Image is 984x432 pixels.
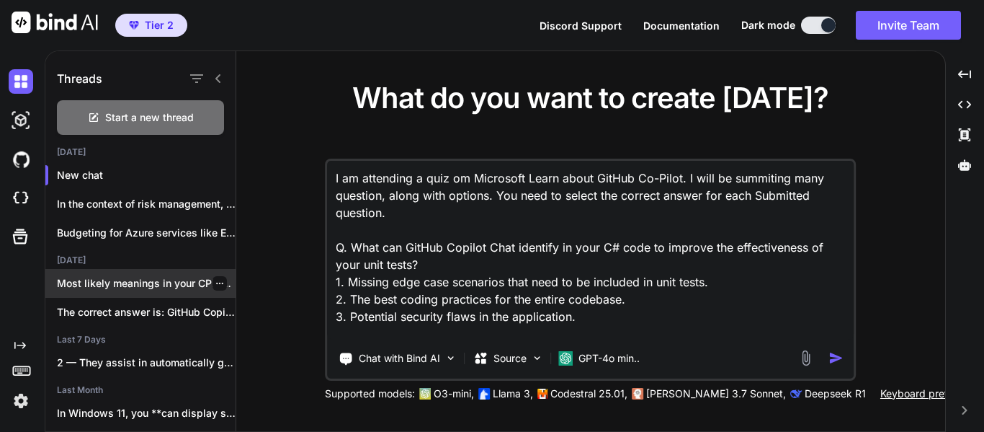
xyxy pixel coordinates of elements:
span: Documentation [643,19,720,32]
p: GPT-4o min.. [578,351,640,366]
span: Tier 2 [145,18,174,32]
h2: [DATE] [45,255,236,266]
img: Pick Models [531,352,543,364]
img: Llama2 [478,388,490,400]
p: O3-mini, [434,387,474,401]
p: Codestral 25.01, [550,387,627,401]
img: Mistral-AI [537,389,547,399]
h2: Last Month [45,384,236,396]
h1: Threads [57,70,102,87]
p: Most likely meanings in your CPD/P&L context:... [57,276,236,291]
img: Pick Tools [444,352,457,364]
p: Llama 3, [493,387,533,401]
img: attachment [798,350,815,366]
h2: Last 7 Days [45,334,236,345]
button: Discord Support [540,18,622,33]
p: The correct answer is: GitHub Copilot Enterprise... [57,305,236,319]
img: darkChat [9,69,33,94]
img: GPT-4o mini [558,351,573,366]
img: GPT-4 [419,388,431,400]
p: Source [493,351,527,366]
img: cloudideIcon [9,186,33,211]
p: In Windows 11, you **can display seconds... [57,406,236,420]
p: [PERSON_NAME] 3.7 Sonnet, [646,387,786,401]
p: In the context of risk management, particularly... [57,197,236,211]
span: Start a new thread [105,110,194,125]
span: Discord Support [540,19,622,32]
p: New chat [57,168,236,182]
button: Documentation [643,18,720,33]
button: premiumTier 2 [115,14,187,37]
h2: [DATE] [45,146,236,158]
p: 2 — They assist in automatically generating... [57,356,236,370]
img: darkAi-studio [9,108,33,133]
img: Bind AI [12,12,98,33]
p: Supported models: [325,387,415,401]
textarea: I am attending a quiz om Microsoft Learn about GitHub Co-Pilot. I will be summiting many question... [327,161,854,340]
p: Budgeting for Azure services like Event Grid... [57,226,236,240]
span: What do you want to create [DATE]? [352,80,828,115]
img: githubDark [9,147,33,172]
button: Invite Team [856,11,961,40]
img: settings [9,389,33,413]
p: Chat with Bind AI [359,351,440,366]
p: Deepseek R1 [805,387,866,401]
img: claude [632,388,643,400]
img: claude [790,388,802,400]
img: icon [829,351,844,366]
img: premium [129,21,139,30]
span: Dark mode [741,18,795,32]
